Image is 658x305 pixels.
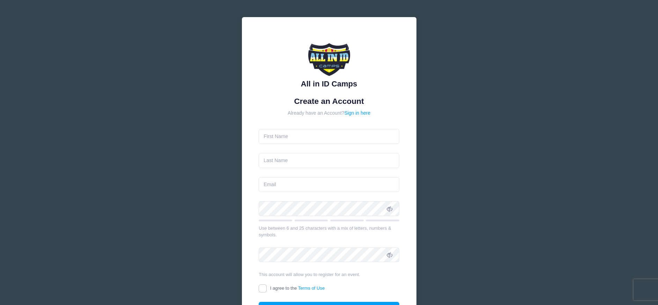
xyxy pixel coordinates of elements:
[259,284,267,292] input: I agree to theTerms of Use
[344,110,370,116] a: Sign in here
[259,153,399,168] input: Last Name
[308,34,350,76] img: All in ID Camps
[259,109,399,117] div: Already have an Account?
[270,285,325,291] span: I agree to the
[259,129,399,144] input: First Name
[259,177,399,192] input: Email
[259,225,399,238] div: Use between 6 and 25 characters with a mix of letters, numbers & symbols.
[259,271,399,278] div: This account will allow you to register for an event.
[259,97,399,106] h1: Create an Account
[259,78,399,90] div: All in ID Camps
[298,285,325,291] a: Terms of Use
